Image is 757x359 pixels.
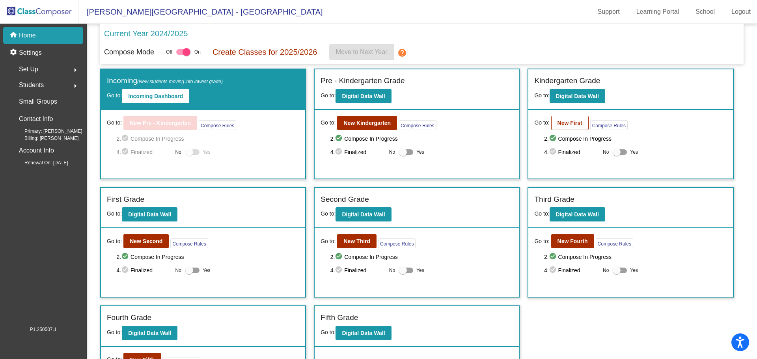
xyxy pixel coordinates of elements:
[336,89,391,103] button: Digital Data Wall
[630,6,686,18] a: Learning Portal
[549,134,558,143] mat-icon: check_circle
[9,31,19,40] mat-icon: home
[107,329,122,335] span: Go to:
[128,93,183,99] b: Incoming Dashboard
[399,120,436,130] button: Compose Rules
[107,194,144,205] label: First Grade
[9,48,19,58] mat-icon: settings
[19,80,44,91] span: Students
[342,330,385,336] b: Digital Data Wall
[544,134,727,143] span: 2. Compose In Progress
[397,48,407,58] mat-icon: help
[12,135,78,142] span: Billing: [PERSON_NAME]
[107,237,122,246] span: Go to:
[121,266,131,275] mat-icon: check_circle
[170,238,208,248] button: Compose Rules
[213,46,317,58] p: Create Classes for 2025/2026
[603,149,609,156] span: No
[107,210,122,217] span: Go to:
[107,312,151,324] label: Fourth Grade
[107,92,122,99] span: Go to:
[321,237,336,246] span: Go to:
[337,234,377,248] button: New Third
[116,134,299,143] span: 2. Compose In Progress
[116,266,171,275] span: 4. Finalized
[550,207,605,221] button: Digital Data Wall
[557,120,582,126] b: New First
[389,149,395,156] span: No
[534,237,549,246] span: Go to:
[330,266,385,275] span: 4. Finalized
[342,93,385,99] b: Digital Data Wall
[123,234,169,248] button: New Second
[19,64,38,75] span: Set Up
[416,266,424,275] span: Yes
[550,89,605,103] button: Digital Data Wall
[557,238,588,244] b: New Fourth
[336,48,388,55] span: Move to Next Year
[544,147,599,157] span: 4. Finalized
[137,79,223,84] span: (New students moving into lowest grade)
[19,96,57,107] p: Small Groups
[329,44,394,60] button: Move to Next Year
[130,238,162,244] b: New Second
[203,266,211,275] span: Yes
[603,267,609,274] span: No
[551,234,594,248] button: New Fourth
[591,6,626,18] a: Support
[12,159,68,166] span: Renewal On: [DATE]
[104,28,188,39] p: Current Year 2024/2025
[107,119,122,127] span: Go to:
[544,266,599,275] span: 4. Finalized
[343,238,370,244] b: New Third
[590,120,628,130] button: Compose Rules
[337,116,397,130] button: New Kindergarten
[725,6,757,18] a: Logout
[544,252,727,262] span: 2. Compose In Progress
[121,252,131,262] mat-icon: check_circle
[551,116,589,130] button: New First
[534,210,549,217] span: Go to:
[321,210,336,217] span: Go to:
[321,312,358,324] label: Fifth Grade
[556,211,599,218] b: Digital Data Wall
[342,211,385,218] b: Digital Data Wall
[689,6,721,18] a: School
[19,113,53,125] p: Contact Info
[71,65,80,75] mat-icon: arrow_right
[556,93,599,99] b: Digital Data Wall
[321,329,336,335] span: Go to:
[330,252,513,262] span: 2. Compose In Progress
[107,75,223,87] label: Incoming
[321,92,336,99] span: Go to:
[596,238,633,248] button: Compose Rules
[336,207,391,221] button: Digital Data Wall
[121,134,131,143] mat-icon: check_circle
[335,134,344,143] mat-icon: check_circle
[343,120,391,126] b: New Kindergarten
[122,89,189,103] button: Incoming Dashboard
[194,48,201,56] span: On
[122,207,177,221] button: Digital Data Wall
[389,267,395,274] span: No
[128,330,171,336] b: Digital Data Wall
[534,194,574,205] label: Third Grade
[130,120,191,126] b: New Pre - Kindergarten
[335,266,344,275] mat-icon: check_circle
[335,252,344,262] mat-icon: check_circle
[166,48,172,56] span: Off
[116,147,171,157] span: 4. Finalized
[534,92,549,99] span: Go to:
[549,147,558,157] mat-icon: check_circle
[549,252,558,262] mat-icon: check_circle
[71,81,80,91] mat-icon: arrow_right
[330,134,513,143] span: 2. Compose In Progress
[321,194,369,205] label: Second Grade
[630,147,638,157] span: Yes
[175,267,181,274] span: No
[330,147,385,157] span: 4. Finalized
[321,75,405,87] label: Pre - Kindergarten Grade
[122,326,177,340] button: Digital Data Wall
[128,211,171,218] b: Digital Data Wall
[630,266,638,275] span: Yes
